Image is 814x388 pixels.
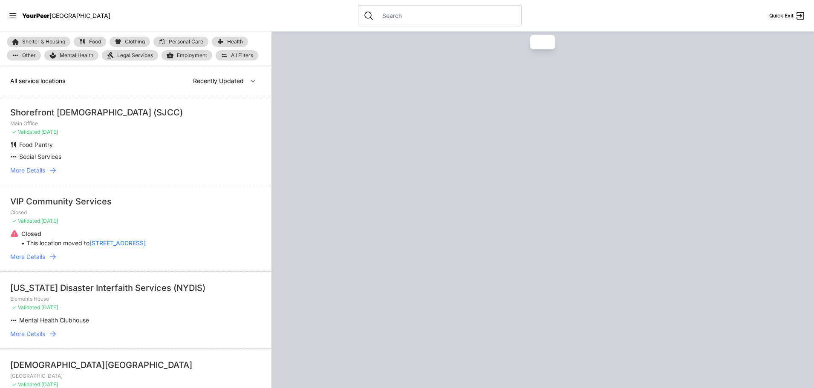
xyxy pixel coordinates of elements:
[10,253,45,261] span: More Details
[41,129,58,135] span: [DATE]
[7,37,70,47] a: Shelter & Housing
[377,11,516,20] input: Search
[162,50,212,60] a: Employment
[7,50,41,60] a: Other
[41,218,58,224] span: [DATE]
[10,296,261,302] p: Elements House
[89,239,146,247] a: [STREET_ADDRESS]
[22,12,49,19] span: YourPeer
[177,52,207,59] span: Employment
[21,239,146,247] p: • This location moved to
[60,52,93,59] span: Mental Health
[10,77,65,84] span: All service locations
[89,39,101,44] span: Food
[10,359,261,371] div: [DEMOGRAPHIC_DATA][GEOGRAPHIC_DATA]
[22,13,110,18] a: YourPeer[GEOGRAPHIC_DATA]
[110,37,150,47] a: Clothing
[769,12,794,19] span: Quick Exit
[19,153,61,160] span: Social Services
[12,129,40,135] span: ✓ Validated
[102,50,158,60] a: Legal Services
[10,330,45,338] span: More Details
[22,53,36,58] span: Other
[10,209,261,216] p: Closed
[10,195,261,207] div: VIP Community Services
[41,304,58,310] span: [DATE]
[22,39,65,44] span: Shelter & Housing
[44,50,98,60] a: Mental Health
[231,53,253,58] span: All Filters
[10,373,261,379] p: [GEOGRAPHIC_DATA]
[10,106,261,118] div: Shorefront [DEMOGRAPHIC_DATA] (SJCC)
[12,381,40,388] span: ✓ Validated
[10,253,261,261] a: More Details
[12,304,40,310] span: ✓ Validated
[12,218,40,224] span: ✓ Validated
[10,330,261,338] a: More Details
[19,141,53,148] span: Food Pantry
[10,166,45,175] span: More Details
[10,120,261,127] p: Main Office
[153,37,208,47] a: Personal Care
[212,37,248,47] a: Health
[117,52,153,59] span: Legal Services
[21,230,146,238] p: Closed
[125,39,145,44] span: Clothing
[49,12,110,19] span: [GEOGRAPHIC_DATA]
[74,37,106,47] a: Food
[169,39,203,44] span: Personal Care
[769,11,805,21] a: Quick Exit
[227,39,243,44] span: Health
[10,166,261,175] a: More Details
[10,282,261,294] div: [US_STATE] Disaster Interfaith Services (NYDIS)
[19,316,89,324] span: Mental Health Clubhouse
[41,381,58,388] span: [DATE]
[216,50,258,60] a: All Filters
